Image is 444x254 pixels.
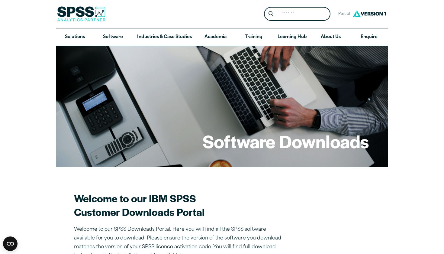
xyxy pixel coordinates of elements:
[94,28,132,46] a: Software
[56,28,388,46] nav: Desktop version of site main menu
[57,6,105,21] img: SPSS Analytics Partner
[74,191,285,219] h2: Welcome to our IBM SPSS Customer Downloads Portal
[264,7,330,21] form: Site Header Search Form
[3,236,18,251] button: Open CMP widget
[351,8,388,19] img: Version1 Logo
[269,11,273,16] svg: Search magnifying glass icon
[265,8,277,20] button: Search magnifying glass icon
[335,10,351,18] span: Part of
[56,28,94,46] a: Solutions
[197,28,235,46] a: Academia
[273,28,312,46] a: Learning Hub
[132,28,197,46] a: Industries & Case Studies
[203,129,369,153] h1: Software Downloads
[350,28,388,46] a: Enquire
[312,28,350,46] a: About Us
[235,28,273,46] a: Training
